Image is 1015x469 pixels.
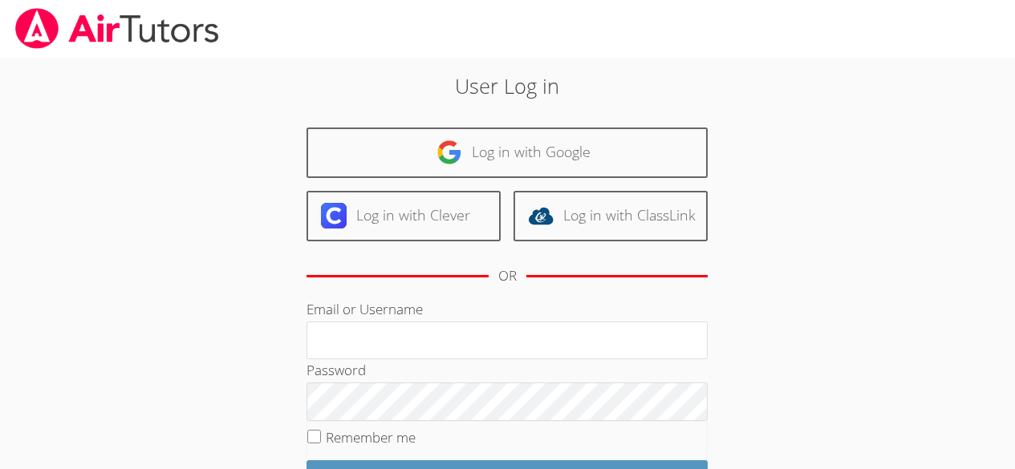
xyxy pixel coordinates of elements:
[436,139,462,165] img: google-logo-50288ca7cdecda66e5e0955fdab243c47b7ad437acaf1139b6f446037453330a.svg
[307,127,708,178] a: Log in with Google
[514,191,708,241] a: Log in with ClassLink
[321,203,347,228] img: clever-logo-6eab21bc6e7a338710f1a6ff85c0baf02591cd810cc4098c63d3a4b26e2feb20.svg
[14,8,221,49] img: airtutors_banner-c4298cdbf04f3fff15de1276eac7730deb9818008684d7c2e4769d2f7ddbe033.png
[307,300,423,318] label: Email or Username
[326,428,416,447] label: Remember me
[528,203,554,228] img: classlink-logo-d6bb404cc1216ec64c9a2012d9dc4662098be43eaf13dc465df04b49fa7ab582.svg
[498,265,517,288] div: OR
[307,361,366,379] label: Password
[233,71,782,101] h2: User Log in
[307,191,501,241] a: Log in with Clever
